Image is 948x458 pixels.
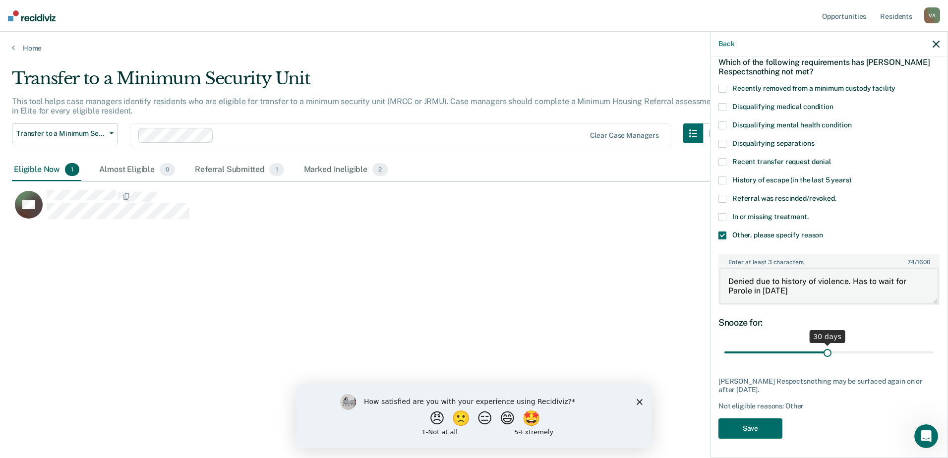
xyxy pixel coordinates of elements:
[302,159,390,181] div: Marked Ineligible
[732,103,833,111] span: Disqualifying medical condition
[907,259,930,266] span: / 1600
[12,159,81,181] div: Eligible Now
[718,402,940,410] div: Not eligible reasons: Other
[718,377,940,394] div: [PERSON_NAME] Respectsnothing may be surfaced again on or after [DATE].
[65,163,79,176] span: 1
[590,131,659,140] div: Clear case managers
[160,163,175,176] span: 0
[718,50,940,84] div: Which of the following requirements has [PERSON_NAME] Respectsnothing not met?
[296,384,652,448] iframe: Survey by Kim from Recidiviz
[12,189,821,229] div: CaseloadOpportunityCell-58901
[732,84,895,92] span: Recently removed from a minimum custody facility
[12,44,936,53] a: Home
[16,129,106,138] span: Transfer to a Minimum Security Unit
[732,176,851,184] span: History of escape (in the last 5 years)
[914,424,938,448] iframe: Intercom live chat
[8,10,56,21] img: Recidiviz
[719,255,939,266] label: Enter at least 3 characters
[718,40,734,48] button: Back
[732,158,831,166] span: Recent transfer request denial
[732,231,823,239] span: Other, please specify reason
[718,317,940,328] div: Snooze for:
[924,7,940,23] div: V A
[907,259,915,266] span: 74
[732,121,852,129] span: Disqualifying mental health condition
[193,159,286,181] div: Referral Submitted
[12,68,723,97] div: Transfer to a Minimum Security Unit
[12,97,718,115] p: This tool helps case managers identify residents who are eligible for transfer to a minimum secur...
[97,159,177,181] div: Almost Eligible
[372,163,388,176] span: 2
[732,213,809,221] span: In or missing treatment.
[732,194,836,202] span: Referral was rescinded/revoked.
[718,418,782,439] button: Save
[269,163,284,176] span: 1
[719,268,939,304] textarea: Denied due to history of violence. Has to wait for Parole in [DATE]
[732,139,815,147] span: Disqualifying separations
[809,330,845,343] div: 30 days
